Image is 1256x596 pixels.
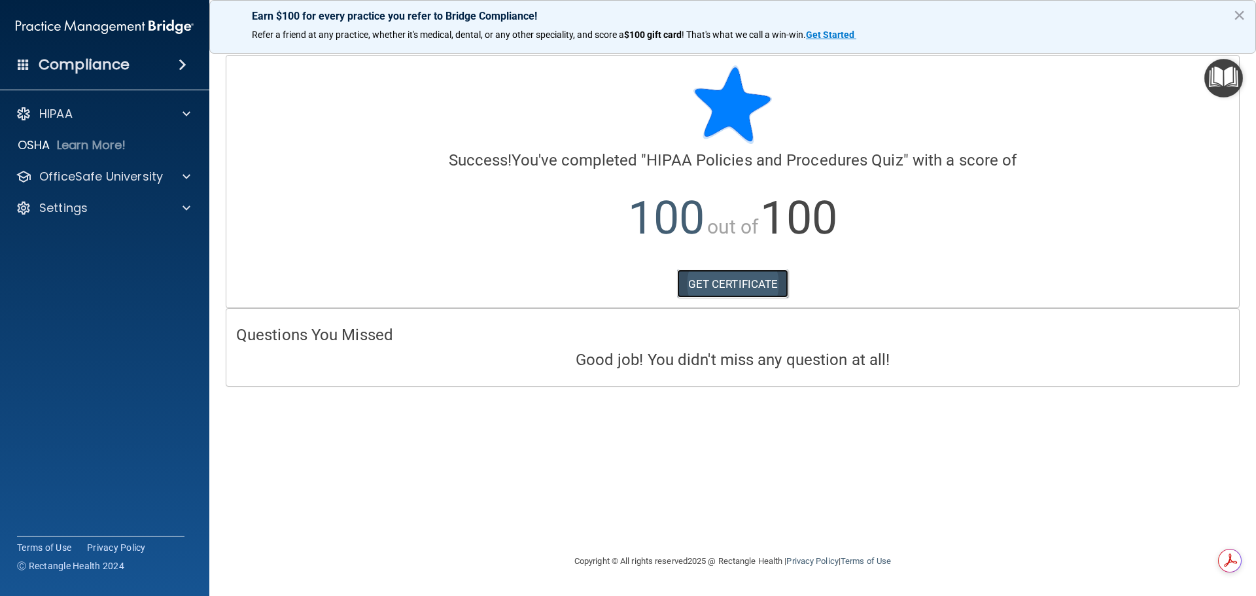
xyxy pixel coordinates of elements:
p: HIPAA [39,106,73,122]
h4: Compliance [39,56,130,74]
a: Privacy Policy [786,556,838,566]
span: Refer a friend at any practice, whether it's medical, dental, or any other speciality, and score a [252,29,624,40]
div: Copyright © All rights reserved 2025 @ Rectangle Health | | [494,540,971,582]
a: Privacy Policy [87,541,146,554]
img: blue-star-rounded.9d042014.png [693,65,772,144]
a: Terms of Use [841,556,891,566]
h4: Questions You Missed [236,326,1229,343]
img: PMB logo [16,14,194,40]
button: Open Resource Center [1204,59,1243,97]
span: 100 [628,191,705,245]
span: HIPAA Policies and Procedures Quiz [646,151,903,169]
span: Success! [449,151,512,169]
p: Settings [39,200,88,216]
a: GET CERTIFICATE [677,270,789,298]
a: HIPAA [16,106,190,122]
h4: Good job! You didn't miss any question at all! [236,351,1229,368]
a: OfficeSafe University [16,169,190,184]
a: Get Started [806,29,856,40]
span: out of [707,215,759,238]
span: Ⓒ Rectangle Health 2024 [17,559,124,572]
p: OSHA [18,137,50,153]
a: Terms of Use [17,541,71,554]
p: Learn More! [57,137,126,153]
strong: Get Started [806,29,854,40]
h4: You've completed " " with a score of [236,152,1229,169]
p: Earn $100 for every practice you refer to Bridge Compliance! [252,10,1213,22]
strong: $100 gift card [624,29,682,40]
a: Settings [16,200,190,216]
button: Close [1233,5,1246,26]
span: ! That's what we call a win-win. [682,29,806,40]
span: 100 [760,191,837,245]
p: OfficeSafe University [39,169,163,184]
